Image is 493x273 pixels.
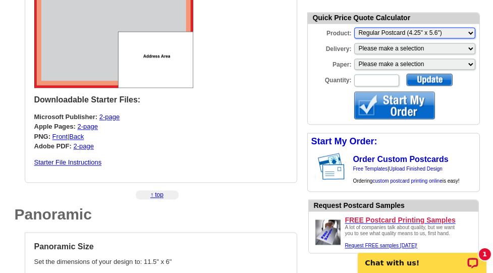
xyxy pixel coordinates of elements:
[353,166,460,184] span: | Ordering is easy!
[69,133,84,140] a: Back
[389,166,443,172] a: Upload Finished Design
[34,123,76,130] strong: Apple Pages:
[308,42,353,53] label: Delivery:
[34,113,98,121] strong: Microsoft Publisher:
[308,58,353,69] label: Paper:
[345,243,418,248] a: Request FREE samples [DATE]!
[308,13,479,24] div: Quick Price Quote Calculator
[34,242,288,251] h4: Panoramic Size
[308,26,353,38] label: Product:
[345,225,461,249] div: A lot of companies talk about quality, but we want you to see what quality means to us, first hand.
[316,150,352,183] img: post card showing stamp and address area
[372,178,442,184] a: custom postcard printing online
[313,217,343,247] img: Upload a design ready to be printed
[308,73,353,85] label: Quantity:
[308,133,479,150] div: Start My Order:
[74,142,94,150] a: 2-page
[150,191,163,198] a: ↑ top
[345,215,474,225] a: FREE Postcard Printing Samples
[52,133,68,140] a: Front
[77,123,97,130] a: 2-page
[99,113,120,121] a: 2-page
[34,133,51,140] strong: PNG:
[353,155,449,163] a: Order Custom Postcards
[353,166,388,172] a: Free Templates
[351,241,493,273] iframe: LiveChat chat widget
[34,112,288,151] p: |
[34,95,141,104] strong: Downloadable Starter Files:
[34,142,72,150] strong: Adobe PDF:
[34,158,102,166] a: Starter File Instructions
[308,150,316,183] img: background image for postcard
[15,207,297,222] h1: Panoramic
[314,200,478,211] div: Request Postcard Samples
